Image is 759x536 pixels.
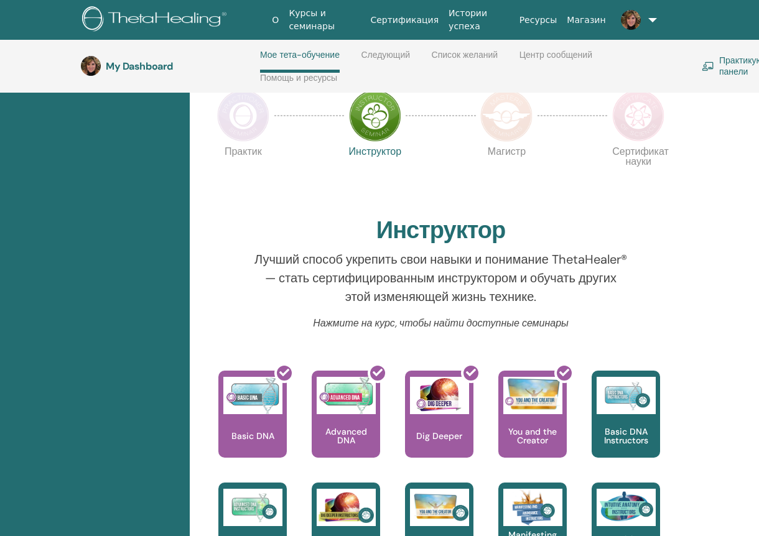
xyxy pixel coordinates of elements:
[312,427,380,445] p: Advanced DNA
[317,377,376,414] img: Advanced DNA
[612,147,664,199] p: Сертификат науки
[480,90,533,142] img: Master
[267,9,284,32] a: О
[503,489,562,526] img: Manifesting and Abundance Instructors
[411,432,467,440] p: Dig Deeper
[349,147,401,199] p: Инструктор
[81,56,101,76] img: default.jpg
[592,371,660,483] a: Basic DNA Instructors Basic DNA Instructors
[410,377,469,414] img: Dig Deeper
[217,147,269,199] p: Практик
[597,489,656,526] img: Intuitive Anatomy Instructors
[498,371,567,483] a: You and the Creator You and the Creator
[702,62,714,71] img: chalkboard-teacher.svg
[223,489,282,526] img: Advanced DNA Instructors
[621,10,641,30] img: default.jpg
[260,50,340,73] a: Мое тета-обучение
[405,371,473,483] a: Dig Deeper Dig Deeper
[223,377,282,414] img: Basic DNA
[218,371,287,483] a: Basic DNA Basic DNA
[498,427,567,445] p: You and the Creator
[432,50,498,70] a: Список желаний
[612,90,664,142] img: Certificate of Science
[312,371,380,483] a: Advanced DNA Advanced DNA
[317,489,376,526] img: Dig Deeper Instructors
[361,50,410,70] a: Следующий
[284,2,365,38] a: Курсы и семинары
[260,73,337,93] a: Помощь и ресурсы
[519,50,592,70] a: Центр сообщений
[503,377,562,411] img: You and the Creator
[217,90,269,142] img: Practitioner
[365,9,444,32] a: Сертификация
[82,6,231,34] img: logo.png
[252,250,630,306] p: Лучший способ укрепить свои навыки и понимание ThetaHealer® — стать сертифицированным инструкторо...
[376,216,505,245] h2: Инструктор
[592,427,660,445] p: Basic DNA Instructors
[444,2,515,38] a: Истории успеха
[480,147,533,199] p: Магистр
[410,489,469,526] img: You and the Creator Instructors
[562,9,610,32] a: Магазин
[597,377,656,414] img: Basic DNA Instructors
[106,60,230,72] h3: My Dashboard
[252,316,630,331] p: Нажмите на курс, чтобы найти доступные семинары
[515,9,562,32] a: Ресурсы
[349,90,401,142] img: Instructor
